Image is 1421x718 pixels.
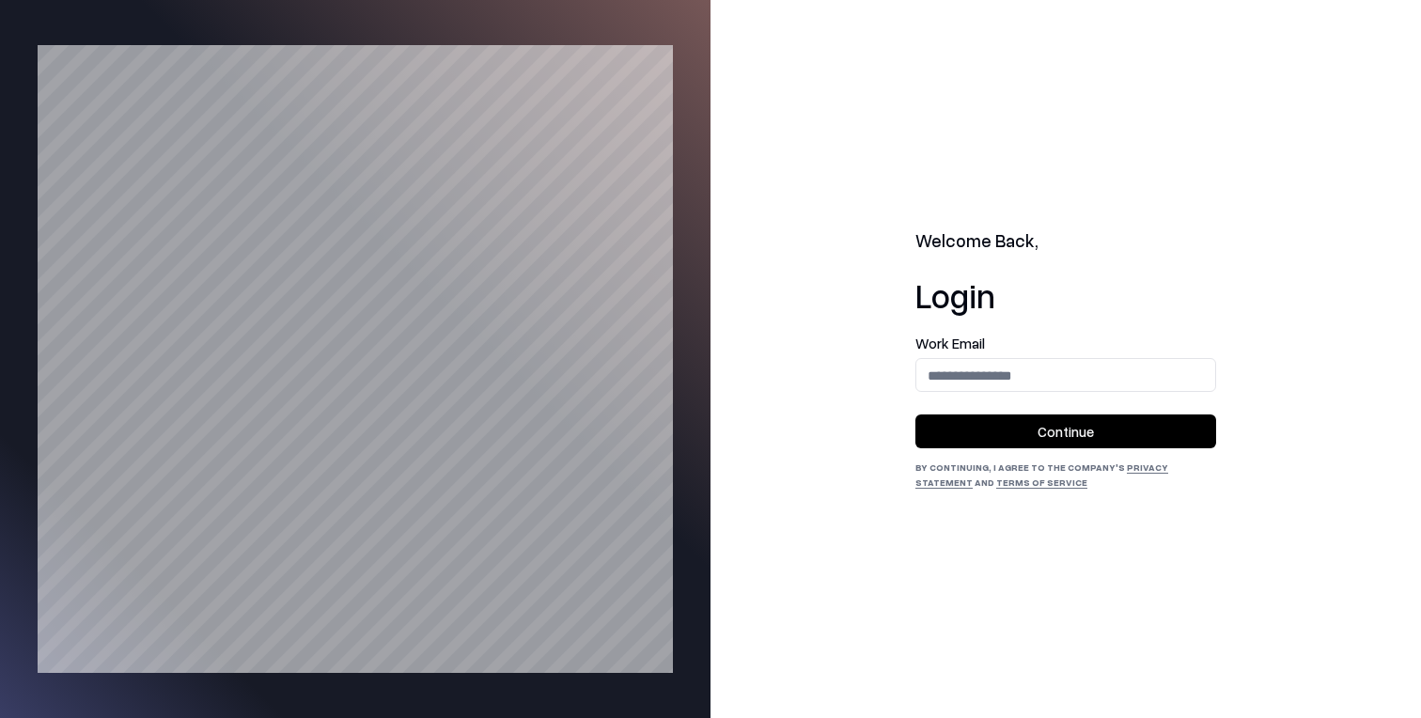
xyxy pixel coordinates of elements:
a: Terms of Service [996,476,1087,488]
h2: Welcome Back, [915,228,1216,255]
button: Continue [915,414,1216,448]
div: By continuing, I agree to the Company's and [915,460,1216,490]
h1: Login [915,276,1216,314]
label: Work Email [915,336,1216,351]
